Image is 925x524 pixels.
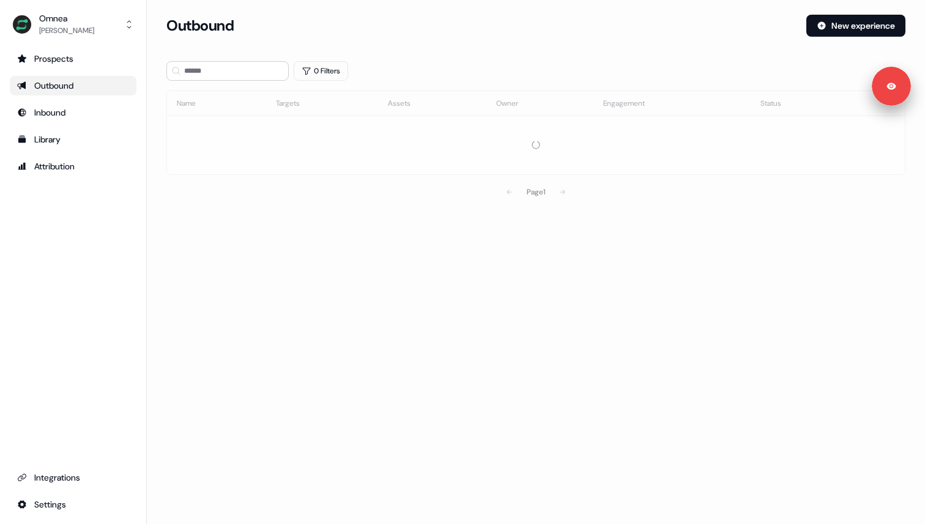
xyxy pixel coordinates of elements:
[17,471,129,484] div: Integrations
[166,17,234,35] h3: Outbound
[17,79,129,92] div: Outbound
[17,498,129,511] div: Settings
[17,160,129,172] div: Attribution
[17,133,129,146] div: Library
[39,12,94,24] div: Omnea
[10,495,136,514] a: Go to integrations
[39,24,94,37] div: [PERSON_NAME]
[17,53,129,65] div: Prospects
[10,157,136,176] a: Go to attribution
[806,15,905,37] button: New experience
[10,10,136,39] button: Omnea[PERSON_NAME]
[10,76,136,95] a: Go to outbound experience
[17,106,129,119] div: Inbound
[10,103,136,122] a: Go to Inbound
[294,61,348,81] button: 0 Filters
[10,130,136,149] a: Go to templates
[10,49,136,68] a: Go to prospects
[10,468,136,487] a: Go to integrations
